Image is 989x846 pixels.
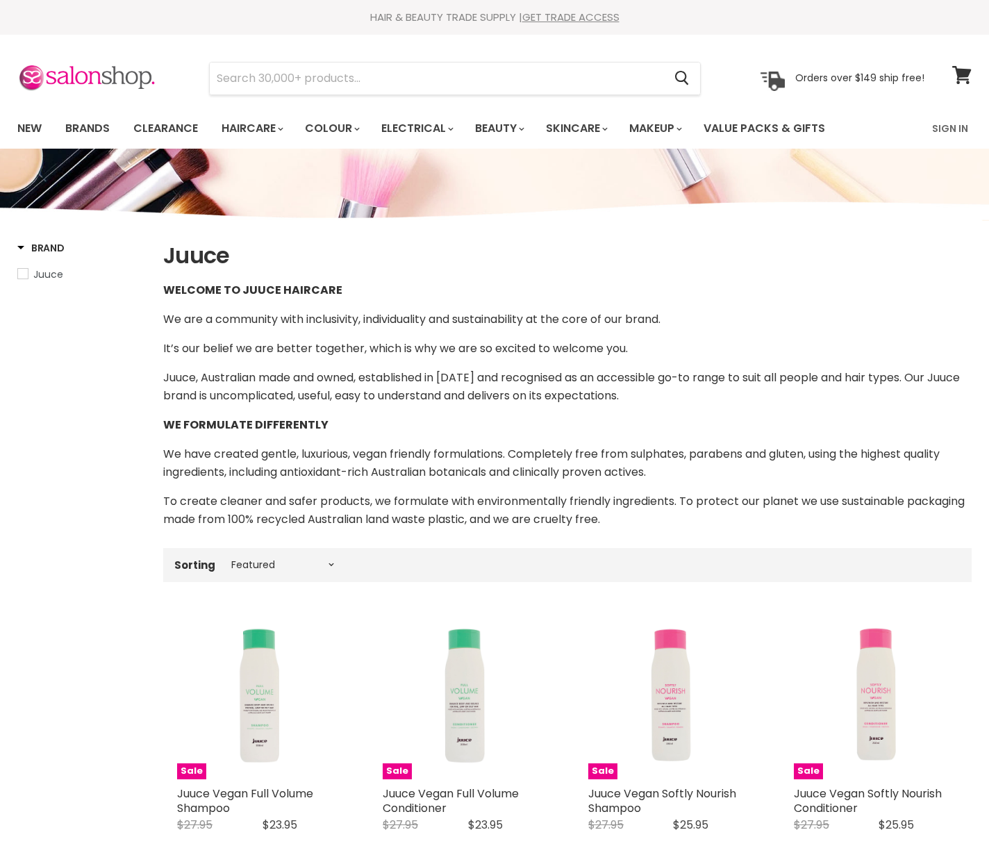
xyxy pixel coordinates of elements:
[163,369,972,405] p: Juuce, Australian made and owned, established in [DATE] and recognised as an accessible go-to ran...
[163,417,329,433] strong: WE FORMULATE DIFFERENTLY
[794,615,958,779] a: Juuce Vegan Softly Nourish Conditioner Sale
[383,763,412,779] span: Sale
[163,241,972,270] h1: Juuce
[465,114,533,143] a: Beauty
[588,615,752,779] a: Juuce Vegan Softly Nourish Shampoo Sale
[879,817,914,833] span: $25.95
[468,817,503,833] span: $23.95
[210,63,663,94] input: Search
[174,559,215,571] label: Sorting
[794,763,823,779] span: Sale
[619,114,690,143] a: Makeup
[7,114,52,143] a: New
[177,786,313,816] a: Juuce Vegan Full Volume Shampoo
[163,340,972,358] p: It’s our belief we are better together, which is why we are so excited to welcome you.
[424,615,505,779] img: Juuce Vegan Full Volume Conditioner
[7,108,880,149] ul: Main menu
[177,763,206,779] span: Sale
[633,615,708,779] img: Juuce Vegan Softly Nourish Shampoo
[209,62,701,95] form: Product
[663,63,700,94] button: Search
[588,763,617,779] span: Sale
[838,615,913,779] img: Juuce Vegan Softly Nourish Conditioner
[163,310,972,329] p: We are a community with inclusivity, individuality and sustainability at the core of our brand.
[177,615,341,779] a: Juuce Vegan Full Volume Shampoo Sale
[17,241,65,255] h3: Brand
[294,114,368,143] a: Colour
[794,786,942,816] a: Juuce Vegan Softly Nourish Conditioner
[673,817,708,833] span: $25.95
[535,114,616,143] a: Skincare
[163,492,972,529] div: To create cleaner and safer products, we formulate with environmentally friendly ingredients. To ...
[588,786,736,816] a: Juuce Vegan Softly Nourish Shampoo
[383,817,418,833] span: $27.95
[177,817,213,833] span: $27.95
[163,282,342,298] strong: WELCOME TO JUUCE HAIRCARE
[795,72,924,84] p: Orders over $149 ship free!
[371,114,462,143] a: Electrical
[17,267,146,282] a: Juuce
[123,114,208,143] a: Clearance
[33,267,63,281] span: Juuce
[383,615,547,779] a: Juuce Vegan Full Volume Conditioner Sale
[211,114,292,143] a: Haircare
[794,817,829,833] span: $27.95
[522,10,620,24] a: GET TRADE ACCESS
[163,445,972,481] p: We have created gentle, luxurious, vegan friendly formulations. Completely free from sulphates, p...
[588,817,624,833] span: $27.95
[221,615,297,779] img: Juuce Vegan Full Volume Shampoo
[693,114,836,143] a: Value Packs & Gifts
[263,817,297,833] span: $23.95
[924,114,976,143] a: Sign In
[55,114,120,143] a: Brands
[383,786,519,816] a: Juuce Vegan Full Volume Conditioner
